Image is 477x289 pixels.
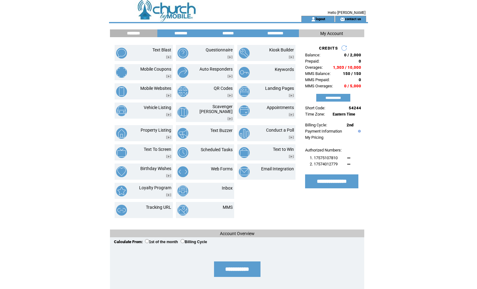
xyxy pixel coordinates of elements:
[227,75,233,78] img: video.png
[139,185,171,190] a: Loyalty Program
[305,77,330,82] span: MMS Prepaid:
[239,48,250,59] img: kiosk-builder.png
[289,55,294,59] img: video.png
[305,106,325,110] span: Short Code:
[227,55,233,59] img: video.png
[116,105,127,116] img: vehicle-listing.png
[114,239,143,244] span: Calculate From:
[239,86,250,97] img: landing-pages.png
[145,240,178,244] label: 1st of the month
[305,59,319,63] span: Prepaid:
[166,155,171,158] img: video.png
[305,135,323,140] a: My Pricing
[116,128,127,139] img: property-listing.png
[116,166,127,177] img: birthday-wishes.png
[166,55,171,59] img: video.png
[177,107,188,118] img: scavenger-hunt.png
[305,129,342,134] a: Payment Information
[145,239,149,243] input: 1st of the month
[310,155,338,160] span: 1. 17575107810
[239,67,250,78] img: keywords.png
[210,128,233,133] a: Text Buzzer
[305,123,327,127] span: Billing Cycle:
[311,17,316,22] img: account_icon.gif
[166,193,171,197] img: video.png
[316,17,325,21] a: logout
[344,84,361,88] span: 0 / 5,000
[177,166,188,177] img: web-forms.png
[333,65,361,70] span: 1,303 / 10,000
[227,117,233,120] img: video.png
[239,147,250,158] img: text-to-win.png
[116,205,127,216] img: tracking-url.png
[289,136,294,139] img: video.png
[199,67,233,72] a: Auto Responders
[116,186,127,196] img: loyalty-program.png
[269,47,294,52] a: Kiosk Builder
[116,86,127,97] img: mobile-websites.png
[310,162,338,166] span: 2. 17574012779
[265,86,294,91] a: Landing Pages
[166,94,171,97] img: video.png
[177,186,188,196] img: inbox.png
[223,205,233,210] a: MMS
[206,47,233,52] a: Questionnaire
[220,231,255,236] span: Account Overview
[267,105,294,110] a: Appointments
[359,77,361,82] span: 0
[227,94,233,97] img: video.png
[177,147,188,158] img: scheduled-tasks.png
[239,128,250,139] img: conduct-a-poll.png
[177,128,188,139] img: text-buzzer.png
[305,65,323,70] span: Overages:
[166,136,171,139] img: video.png
[140,67,171,72] a: Mobile Coupons
[140,86,171,91] a: Mobile Websites
[177,48,188,59] img: questionnaire.png
[289,155,294,158] img: video.png
[144,147,171,152] a: Text To Screen
[266,128,294,133] a: Conduct a Poll
[177,67,188,78] img: auto-responders.png
[273,147,294,152] a: Text to Win
[349,106,361,110] span: 54244
[340,17,345,22] img: contact_us_icon.gif
[239,105,250,116] img: appointments.png
[345,17,361,21] a: contact us
[289,113,294,116] img: video.png
[328,11,365,15] span: Hello [PERSON_NAME]
[166,75,171,78] img: video.png
[305,112,325,116] span: Time Zone:
[357,130,361,133] img: help.gif
[166,113,171,116] img: video.png
[305,53,320,57] span: Balance:
[305,71,330,76] span: MMS Balance:
[181,240,207,244] label: Billing Cycle
[214,86,233,91] a: QR Codes
[261,166,294,171] a: Email Integration
[343,71,361,76] span: 150 / 150
[211,166,233,171] a: Web Forms
[146,205,171,210] a: Tracking URL
[319,46,338,50] span: CREDITS
[275,67,294,72] a: Keywords
[177,205,188,216] img: mms.png
[116,67,127,78] img: mobile-coupons.png
[144,105,171,110] a: Vehicle Listing
[289,94,294,97] img: video.png
[239,166,250,177] img: email-integration.png
[116,147,127,158] img: text-to-screen.png
[181,239,185,243] input: Billing Cycle
[166,174,171,177] img: video.png
[222,186,233,190] a: Inbox
[305,148,342,152] span: Authorized Numbers:
[201,147,233,152] a: Scheduled Tasks
[177,86,188,97] img: qr-codes.png
[344,53,361,57] span: 0 / 2,000
[116,48,127,59] img: text-blast.png
[199,104,233,114] a: Scavenger [PERSON_NAME]
[347,123,353,127] span: 2nd
[359,59,361,63] span: 0
[305,84,333,88] span: MMS Overages:
[333,112,355,116] span: Eastern Time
